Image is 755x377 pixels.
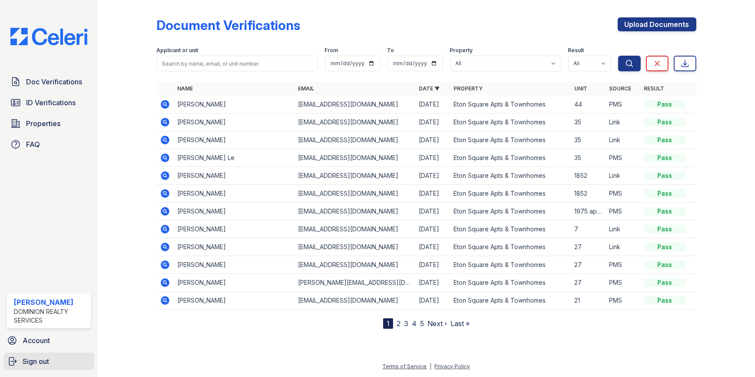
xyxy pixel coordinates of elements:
[7,94,91,111] a: ID Verifications
[295,274,415,292] td: [PERSON_NAME][EMAIL_ADDRESS][DOMAIN_NAME]
[156,56,318,71] input: Search by name, email, or unit number
[571,167,606,185] td: 1852
[415,96,450,113] td: [DATE]
[174,149,295,167] td: [PERSON_NAME] Le
[454,85,483,92] a: Property
[415,238,450,256] td: [DATE]
[14,297,87,307] div: [PERSON_NAME]
[644,225,686,234] div: Pass
[571,113,606,131] td: 35
[606,274,641,292] td: PMS
[415,203,450,220] td: [DATE]
[7,115,91,132] a: Properties
[450,113,571,131] td: Eton Square Apts & Townhomes
[575,85,588,92] a: Unit
[450,203,571,220] td: Eton Square Apts & Townhomes
[571,203,606,220] td: 1975 apt 35
[174,167,295,185] td: [PERSON_NAME]
[450,292,571,310] td: Eton Square Apts & Townhomes
[26,77,82,87] span: Doc Verifications
[606,131,641,149] td: Link
[606,256,641,274] td: PMS
[606,185,641,203] td: PMS
[295,203,415,220] td: [EMAIL_ADDRESS][DOMAIN_NAME]
[427,319,447,328] a: Next ›
[644,171,686,180] div: Pass
[7,73,91,90] a: Doc Verifications
[450,319,470,328] a: Last »
[606,96,641,113] td: PMS
[609,85,632,92] a: Source
[571,238,606,256] td: 27
[295,256,415,274] td: [EMAIL_ADDRESS][DOMAIN_NAME]
[174,238,295,256] td: [PERSON_NAME]
[156,47,198,54] label: Applicant or unit
[450,167,571,185] td: Eton Square Apts & Townhomes
[397,319,401,328] a: 2
[295,113,415,131] td: [EMAIL_ADDRESS][DOMAIN_NAME]
[415,292,450,310] td: [DATE]
[571,220,606,238] td: 7
[644,100,686,109] div: Pass
[415,274,450,292] td: [DATE]
[415,256,450,274] td: [DATE]
[295,185,415,203] td: [EMAIL_ADDRESS][DOMAIN_NAME]
[295,220,415,238] td: [EMAIL_ADDRESS][DOMAIN_NAME]
[174,131,295,149] td: [PERSON_NAME]
[644,207,686,216] div: Pass
[295,149,415,167] td: [EMAIL_ADDRESS][DOMAIN_NAME]
[325,47,338,54] label: From
[606,167,641,185] td: Link
[450,185,571,203] td: Eton Square Apts & Townhomes
[606,149,641,167] td: PMS
[295,167,415,185] td: [EMAIL_ADDRESS][DOMAIN_NAME]
[383,318,393,329] div: 1
[644,85,665,92] a: Result
[3,332,94,349] a: Account
[415,113,450,131] td: [DATE]
[26,118,60,129] span: Properties
[26,97,76,108] span: ID Verifications
[420,319,424,328] a: 5
[14,307,87,325] div: Dominion Realty Services
[415,185,450,203] td: [DATE]
[23,335,50,346] span: Account
[382,363,427,370] a: Terms of Service
[412,319,417,328] a: 4
[450,256,571,274] td: Eton Square Apts & Townhomes
[571,96,606,113] td: 44
[644,136,686,144] div: Pass
[3,353,94,370] a: Sign out
[174,220,295,238] td: [PERSON_NAME]
[644,260,686,269] div: Pass
[156,17,300,33] div: Document Verifications
[568,47,584,54] label: Result
[450,96,571,113] td: Eton Square Apts & Townhomes
[644,118,686,127] div: Pass
[606,292,641,310] td: PMS
[298,85,314,92] a: Email
[295,131,415,149] td: [EMAIL_ADDRESS][DOMAIN_NAME]
[571,256,606,274] td: 27
[387,47,394,54] label: To
[450,149,571,167] td: Eton Square Apts & Townhomes
[644,278,686,287] div: Pass
[618,17,696,31] a: Upload Documents
[419,85,440,92] a: Date ▼
[3,28,94,45] img: CE_Logo_Blue-a8612792a0a2168367f1c8372b55b34899dd931a85d93a1a3d3e32e68fde9ad4.png
[571,149,606,167] td: 35
[434,363,470,370] a: Privacy Policy
[606,238,641,256] td: Link
[450,131,571,149] td: Eton Square Apts & Townhomes
[450,47,473,54] label: Property
[571,185,606,203] td: 1852
[404,319,408,328] a: 3
[450,220,571,238] td: Eton Square Apts & Townhomes
[450,238,571,256] td: Eton Square Apts & Townhomes
[295,292,415,310] td: [EMAIL_ADDRESS][DOMAIN_NAME]
[644,153,686,162] div: Pass
[606,203,641,220] td: PMS
[174,256,295,274] td: [PERSON_NAME]
[571,292,606,310] td: 21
